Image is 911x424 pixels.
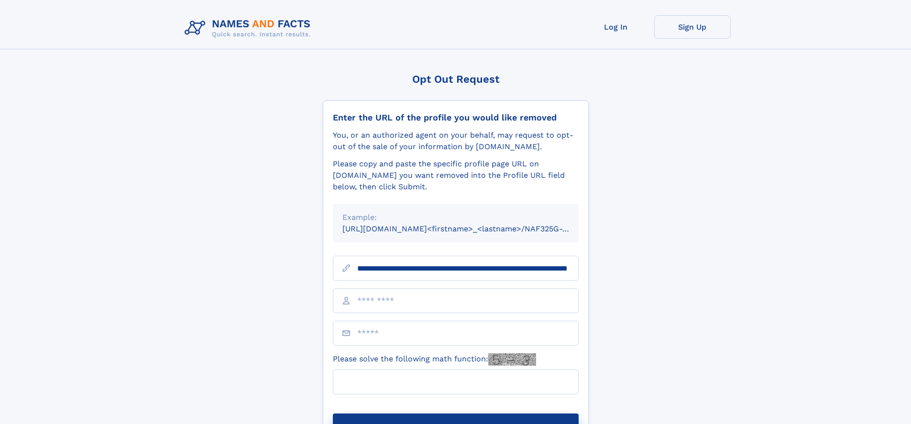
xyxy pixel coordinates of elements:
[578,15,654,39] a: Log In
[333,158,579,193] div: Please copy and paste the specific profile page URL on [DOMAIN_NAME] you want removed into the Pr...
[342,212,569,223] div: Example:
[342,224,597,233] small: [URL][DOMAIN_NAME]<firstname>_<lastname>/NAF325G-xxxxxxxx
[654,15,731,39] a: Sign Up
[333,130,579,152] div: You, or an authorized agent on your behalf, may request to opt-out of the sale of your informatio...
[323,73,589,85] div: Opt Out Request
[181,15,318,41] img: Logo Names and Facts
[333,353,536,366] label: Please solve the following math function:
[333,112,579,123] div: Enter the URL of the profile you would like removed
